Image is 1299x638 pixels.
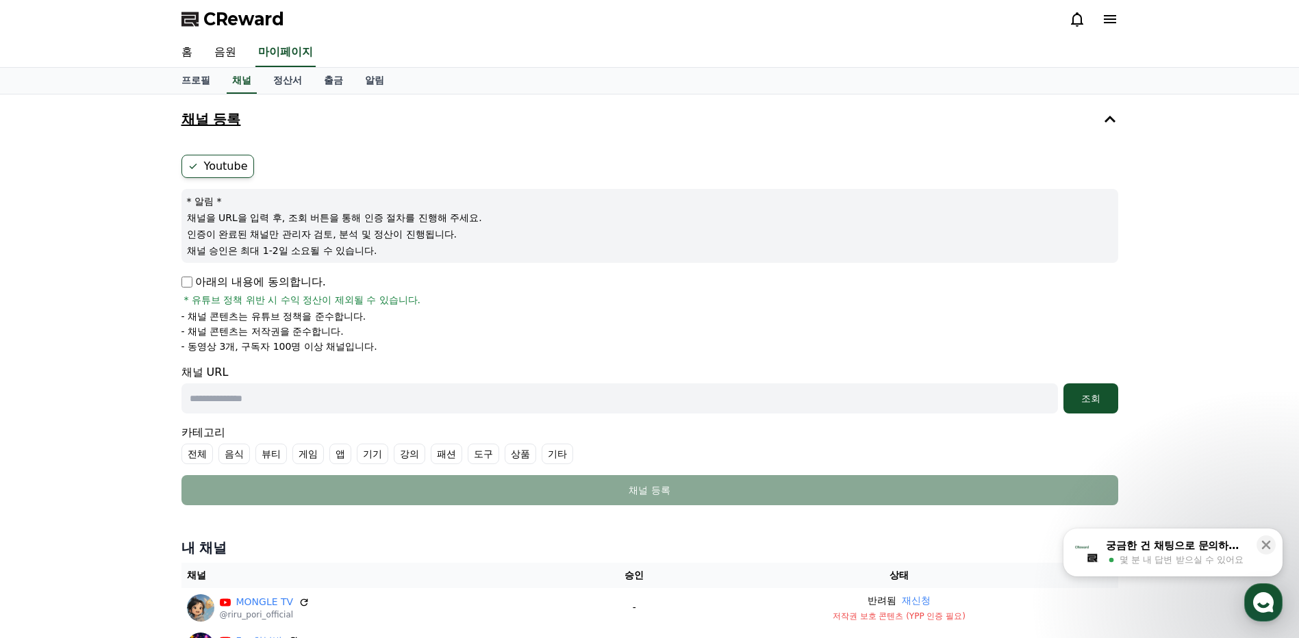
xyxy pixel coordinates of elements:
label: 강의 [394,444,425,464]
a: 홈 [4,434,90,468]
p: - [594,600,674,615]
div: 채널 등록 [209,483,1091,497]
th: 상태 [680,563,1118,588]
th: 채널 [181,563,589,588]
p: 반려됨 [868,594,896,608]
a: 마이페이지 [255,38,316,67]
a: 출금 [313,68,354,94]
th: 승인 [588,563,680,588]
a: CReward [181,8,284,30]
label: 게임 [292,444,324,464]
div: 카테고리 [181,424,1118,464]
button: 채널 등록 [181,475,1118,505]
label: 기기 [357,444,388,464]
label: 뷰티 [255,444,287,464]
label: 전체 [181,444,213,464]
button: 채널 등록 [176,100,1124,138]
a: 음원 [203,38,247,67]
p: 채널 승인은 최대 1-2일 소요될 수 있습니다. [187,244,1113,257]
span: 대화 [125,455,142,466]
a: 채널 [227,68,257,94]
span: * 유튜브 정책 위반 시 수익 정산이 제외될 수 있습니다. [184,293,421,307]
a: 설정 [177,434,263,468]
h4: 채널 등록 [181,112,241,127]
div: 조회 [1069,392,1113,405]
h4: 내 채널 [181,538,1118,557]
label: 패션 [431,444,462,464]
label: 기타 [542,444,573,464]
p: 인증이 완료된 채널만 관리자 검토, 분석 및 정산이 진행됩니다. [187,227,1113,241]
a: 정산서 [262,68,313,94]
p: 아래의 내용에 동의합니다. [181,274,326,290]
div: 채널 URL [181,364,1118,413]
span: 설정 [212,455,228,465]
a: 알림 [354,68,395,94]
label: 상품 [505,444,536,464]
p: - 채널 콘텐츠는 저작권을 준수합니다. [181,324,344,338]
p: @riru_pori_official [220,609,310,620]
p: 저작권 보호 콘텐츠 (YPP 인증 필요) [685,611,1112,622]
a: 홈 [171,38,203,67]
button: 재신청 [902,594,931,608]
label: 음식 [218,444,250,464]
img: MONGLE TV [187,594,214,622]
a: 대화 [90,434,177,468]
label: 앱 [329,444,351,464]
label: 도구 [468,444,499,464]
button: 조회 [1063,383,1118,413]
p: 채널을 URL을 입력 후, 조회 버튼을 통해 인증 절차를 진행해 주세요. [187,211,1113,225]
a: MONGLE TV [236,595,294,609]
label: Youtube [181,155,254,178]
span: 홈 [43,455,51,465]
a: 프로필 [171,68,221,94]
p: - 동영상 3개, 구독자 100명 이상 채널입니다. [181,340,377,353]
span: CReward [203,8,284,30]
p: - 채널 콘텐츠는 유튜브 정책을 준수합니다. [181,309,366,323]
